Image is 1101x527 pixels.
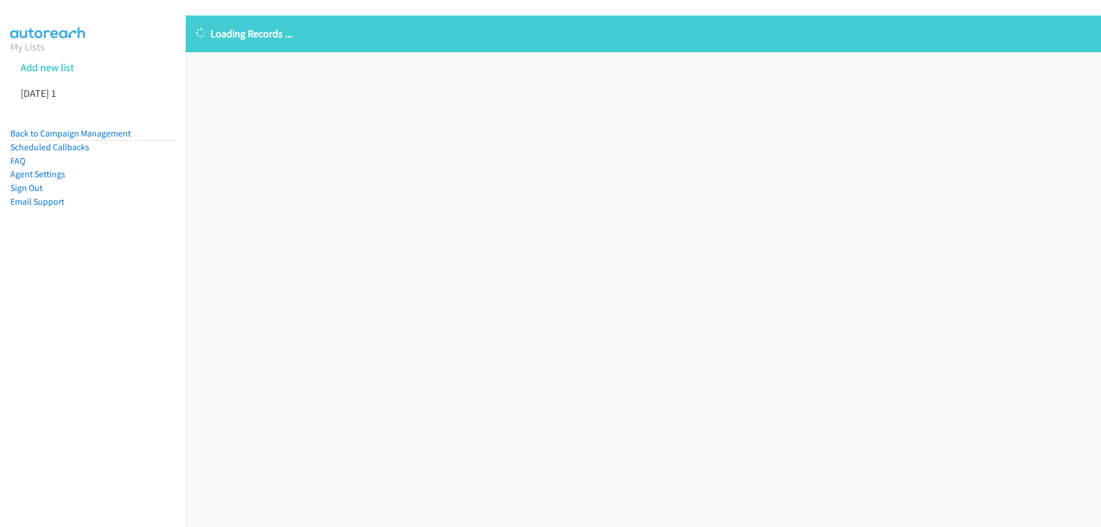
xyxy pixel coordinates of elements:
[21,61,74,74] a: Add new list
[10,142,89,153] a: Scheduled Callbacks
[196,26,1091,41] p: Loading Records ...
[10,155,25,166] a: FAQ
[10,40,45,53] a: My Lists
[10,169,65,179] a: Agent Settings
[10,196,64,207] a: Email Support
[10,128,131,139] a: Back to Campaign Management
[21,87,56,100] a: [DATE] 1
[10,182,42,193] a: Sign Out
